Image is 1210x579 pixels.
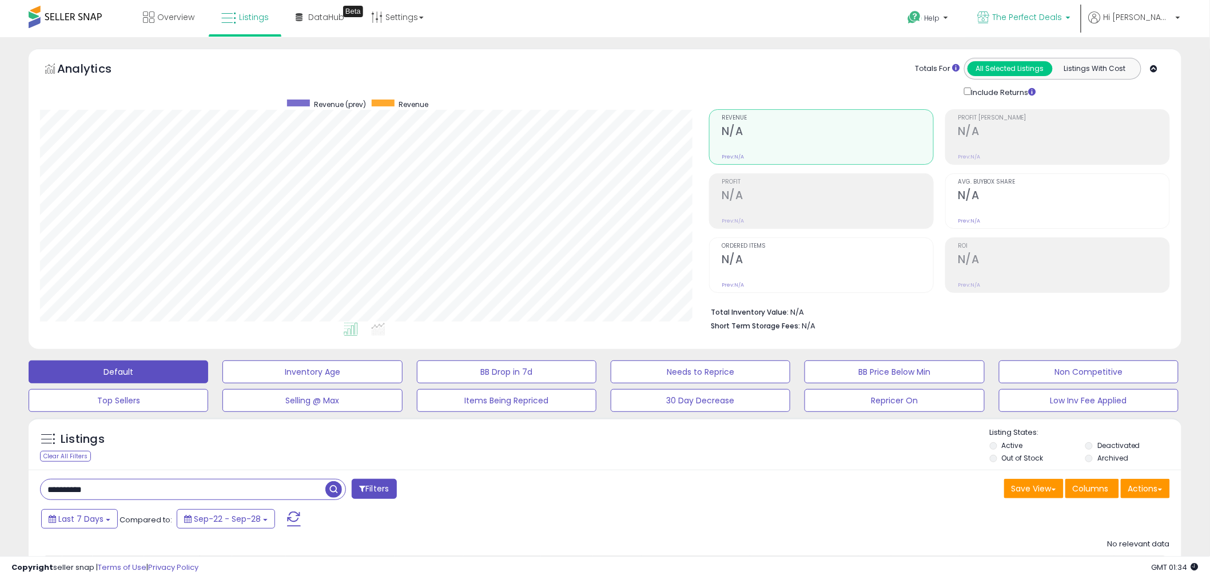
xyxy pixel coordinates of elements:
span: 2025-10-6 01:34 GMT [1152,562,1199,573]
button: Inventory Age [222,360,402,383]
span: Columns [1073,483,1109,494]
h2: N/A [958,189,1169,204]
strong: Copyright [11,562,53,573]
button: Default [29,360,208,383]
h2: N/A [958,125,1169,140]
span: Sep-22 - Sep-28 [194,513,261,525]
span: The Perfect Deals [993,11,1062,23]
small: Prev: N/A [722,217,744,224]
button: Columns [1065,479,1119,498]
b: Short Term Storage Fees: [711,321,800,331]
button: Last 7 Days [41,509,118,529]
button: All Selected Listings [968,61,1053,76]
div: No relevant data [1108,539,1170,550]
h2: N/A [722,253,933,268]
p: Listing States: [990,427,1181,438]
span: Revenue (prev) [314,100,366,109]
button: Selling @ Max [222,389,402,412]
label: Archived [1097,453,1128,463]
small: Prev: N/A [958,217,980,224]
label: Deactivated [1097,441,1140,450]
span: Avg. Buybox Share [958,179,1169,185]
button: Sep-22 - Sep-28 [177,509,275,529]
label: Active [1002,441,1023,450]
small: Prev: N/A [958,153,980,160]
a: Terms of Use [98,562,146,573]
span: Last 7 Days [58,513,104,525]
b: Total Inventory Value: [711,307,789,317]
button: BB Price Below Min [805,360,984,383]
span: Compared to: [120,514,172,525]
button: Top Sellers [29,389,208,412]
li: N/A [711,304,1161,318]
button: Save View [1004,479,1064,498]
span: Profit [PERSON_NAME] [958,115,1169,121]
i: Get Help [907,10,922,25]
small: Prev: N/A [722,153,744,160]
button: 30 Day Decrease [611,389,790,412]
span: Revenue [722,115,933,121]
span: Profit [722,179,933,185]
small: Prev: N/A [722,281,744,288]
div: Clear All Filters [40,451,91,462]
button: Items Being Repriced [417,389,596,412]
h5: Listings [61,431,105,447]
span: Hi [PERSON_NAME] [1104,11,1172,23]
button: Needs to Reprice [611,360,790,383]
button: Filters [352,479,396,499]
h2: N/A [958,253,1169,268]
span: Revenue [399,100,428,109]
span: Help [925,13,940,23]
button: BB Drop in 7d [417,360,596,383]
button: Non Competitive [999,360,1179,383]
div: Include Returns [956,85,1050,98]
button: Repricer On [805,389,984,412]
span: ROI [958,243,1169,249]
h2: N/A [722,125,933,140]
h5: Analytics [57,61,134,80]
a: Help [899,2,960,37]
span: DataHub [308,11,344,23]
span: N/A [802,320,815,331]
a: Hi [PERSON_NAME] [1089,11,1180,37]
div: seller snap | | [11,562,198,573]
a: Privacy Policy [148,562,198,573]
button: Listings With Cost [1052,61,1137,76]
small: Prev: N/A [958,281,980,288]
div: Tooltip anchor [343,6,363,17]
span: Overview [157,11,194,23]
h2: N/A [722,189,933,204]
button: Low Inv Fee Applied [999,389,1179,412]
div: Totals For [916,64,960,74]
span: Ordered Items [722,243,933,249]
span: Listings [239,11,269,23]
label: Out of Stock [1002,453,1044,463]
button: Actions [1121,479,1170,498]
